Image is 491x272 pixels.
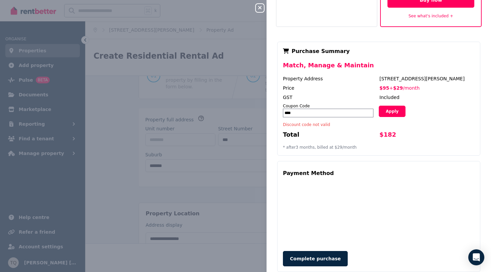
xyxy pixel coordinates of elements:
[379,85,389,91] span: $95
[403,85,420,91] span: / month
[283,85,378,91] div: Price
[283,251,348,266] button: Complete purchase
[283,167,334,180] div: Payment Method
[379,106,405,117] button: Apply
[389,85,393,91] span: +
[408,14,453,18] a: See what's included +
[283,75,378,82] div: Property Address
[283,61,475,75] div: Match, Manage & Maintain
[283,145,475,150] p: * after 3 month s, billed at $29 / month
[283,103,373,109] div: Coupon Code
[468,249,484,265] div: Open Intercom Messenger
[283,130,378,142] div: Total
[379,75,475,82] div: [STREET_ADDRESS][PERSON_NAME]
[283,94,378,101] div: GST
[283,47,475,55] div: Purchase Summary
[379,130,475,142] div: $182
[379,94,475,101] div: Included
[282,181,476,244] iframe: Secure payment input frame
[283,122,475,127] div: Discount code not valid
[393,85,403,91] span: $29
